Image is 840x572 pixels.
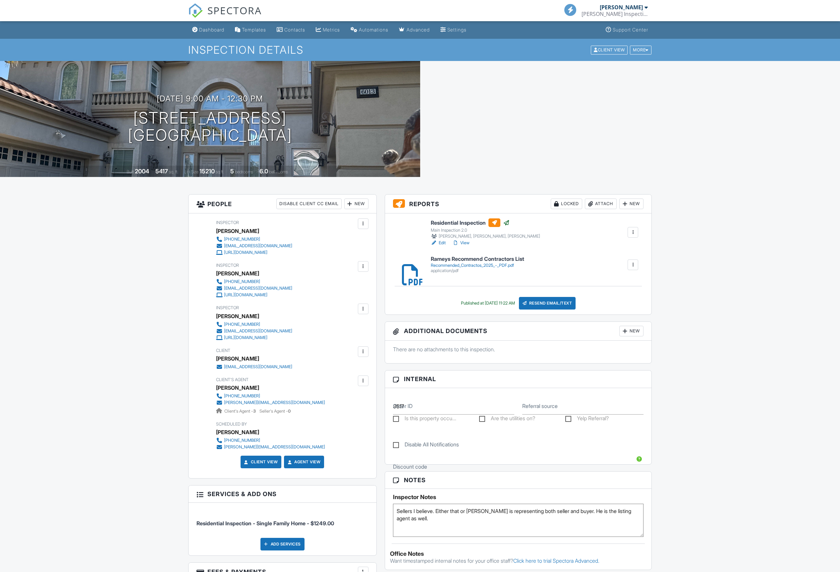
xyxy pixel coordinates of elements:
a: [PERSON_NAME] [216,383,259,393]
span: Lot Size [185,169,198,174]
div: [PERSON_NAME][EMAIL_ADDRESS][DOMAIN_NAME] [224,444,325,450]
a: Residential Inspection Main Inspection 2.0 [PERSON_NAME], [PERSON_NAME], [PERSON_NAME] [431,218,540,240]
div: Attach [585,199,617,209]
label: Discount code [393,463,427,470]
div: [PERSON_NAME] [216,354,259,364]
div: [URL][DOMAIN_NAME] [224,292,267,298]
a: Advanced [396,24,432,36]
div: [PERSON_NAME][EMAIL_ADDRESS][DOMAIN_NAME] [224,400,325,405]
div: Templates [242,27,266,32]
a: Contacts [274,24,308,36]
span: Inspector [216,263,239,268]
div: [PERSON_NAME] [216,268,259,278]
div: [URL][DOMAIN_NAME] [224,335,267,340]
h6: Rameys Recommend Contractors List [431,256,524,262]
p: Want timestamped internal notes for your office staff? [390,557,647,564]
label: Are the utilities on? [479,415,535,424]
div: [PERSON_NAME] [216,427,259,437]
label: Yelp Referral? [565,415,609,424]
a: [URL][DOMAIN_NAME] [216,292,292,298]
span: Client's Agent [216,377,249,382]
span: Inspector [216,305,239,310]
div: Disable Client CC Email [276,199,342,209]
span: sq. ft. [169,169,178,174]
a: [PERSON_NAME][EMAIL_ADDRESS][DOMAIN_NAME] [216,399,325,406]
a: Agent View [286,459,320,465]
a: [URL][DOMAIN_NAME] [216,334,292,341]
a: [PHONE_NUMBER] [216,393,325,399]
a: SPECTORA [188,9,262,23]
div: 2004 [135,168,149,175]
li: Service: Residential Inspection - Single Family Home [196,508,368,532]
label: Referral source [522,402,558,410]
div: 6.0 [259,168,268,175]
a: Metrics [313,24,343,36]
span: Client [216,348,230,353]
h3: [DATE] 9:00 am - 12:30 pm [157,94,263,103]
span: sq.ft. [216,169,224,174]
div: Metrics [323,27,340,32]
h1: [STREET_ADDRESS] [GEOGRAPHIC_DATA] [128,109,292,144]
div: New [619,326,644,336]
div: Automations [359,27,388,32]
a: [URL][DOMAIN_NAME] [216,249,292,256]
h3: Notes [385,472,652,489]
div: [PERSON_NAME] [600,4,643,11]
span: Scheduled By [216,422,247,427]
div: [EMAIL_ADDRESS][DOMAIN_NAME] [224,364,292,370]
div: [URL][DOMAIN_NAME] [224,250,267,255]
a: Client View [243,459,278,465]
div: [PERSON_NAME], [PERSON_NAME], [PERSON_NAME] [431,233,540,240]
a: Templates [232,24,269,36]
a: [EMAIL_ADDRESS][DOMAIN_NAME] [216,328,292,334]
div: Dashboard [199,27,224,32]
strong: 0 [288,409,291,414]
div: [PHONE_NUMBER] [224,279,260,284]
a: Edit [431,240,446,246]
h3: Internal [385,371,652,388]
div: Settings [447,27,467,32]
a: [PERSON_NAME][EMAIL_ADDRESS][DOMAIN_NAME] [216,444,325,450]
div: Advanced [407,27,430,32]
h1: Inspection Details [188,44,652,56]
h3: People [189,195,376,213]
div: [PERSON_NAME] [216,311,259,321]
textarea: Sellers I believe. Either that or [PERSON_NAME] is representing both seller and buyer. He is the ... [393,504,644,537]
a: Client View [590,47,629,52]
div: application/pdf [431,268,524,273]
div: More [630,45,651,54]
div: Office Notes [390,550,647,557]
div: 15210 [199,168,215,175]
div: [EMAIL_ADDRESS][DOMAIN_NAME] [224,243,292,249]
span: Built [127,169,134,174]
a: [PHONE_NUMBER] [216,236,292,243]
div: [PERSON_NAME] [216,226,259,236]
div: New [344,199,368,209]
h5: Inspector Notes [393,494,644,500]
a: [EMAIL_ADDRESS][DOMAIN_NAME] [216,243,292,249]
span: Client's Agent - [224,409,257,414]
a: [PHONE_NUMBER] [216,321,292,328]
div: Ramey's Inspection Services LLC [582,11,648,17]
div: Support Center [613,27,648,32]
h3: Additional Documents [385,322,652,341]
p: There are no attachments to this inspection. [393,346,644,353]
div: Published at [DATE] 11:22 AM [461,301,515,306]
div: Main Inspection 2.0 [431,228,540,233]
a: Settings [438,24,469,36]
div: Recommended_Contractos_2025_-_PDF.pdf [431,263,524,268]
span: Inspector [216,220,239,225]
a: [EMAIL_ADDRESS][DOMAIN_NAME] [216,364,292,370]
a: [PHONE_NUMBER] [216,278,292,285]
a: Rameys Recommend Contractors List Recommended_Contractos_2025_-_PDF.pdf application/pdf [431,256,524,273]
h6: Residential Inspection [431,218,540,227]
a: [EMAIL_ADDRESS][DOMAIN_NAME] [216,285,292,292]
a: Support Center [603,24,651,36]
img: The Best Home Inspection Software - Spectora [188,3,203,18]
span: bedrooms [235,169,253,174]
div: Contacts [284,27,305,32]
a: Click here to trial Spectora Advanced. [513,557,599,564]
div: Locked [551,199,582,209]
a: Dashboard [190,24,227,36]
